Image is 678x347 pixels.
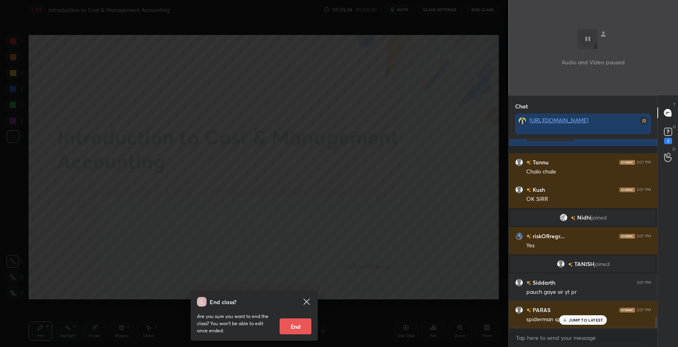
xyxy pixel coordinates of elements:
div: Chalo chale [526,168,651,176]
img: default.png [515,306,523,314]
button: End [280,318,311,334]
p: Audio and Video paused [562,58,625,66]
h6: riskORregr... [531,232,565,240]
img: no-rating-badge.077c3623.svg [568,262,573,267]
h6: Kush [531,185,545,194]
h6: Siddarth [531,278,555,287]
div: 3:07 PM [637,187,651,192]
h6: Tannu [531,158,549,166]
div: spiderman spiderman [526,316,651,324]
p: JUMP TO LATEST [569,318,603,322]
p: D [673,124,676,130]
span: Nidhi [577,214,591,221]
img: default.png [515,279,523,287]
p: T [673,102,676,108]
div: 3:07 PM [637,160,651,165]
div: 3:07 PM [637,234,651,239]
a: [URL][DOMAIN_NAME] [529,116,588,124]
p: Are you sure you want to end the class? You won’t be able to edit once ended. [197,313,273,334]
img: no-rating-badge.077c3623.svg [526,281,531,285]
img: default.png [557,260,565,268]
div: Yes [526,242,651,250]
div: OK SIRR [526,195,651,203]
img: no-rating-badge.077c3623.svg [526,234,531,239]
span: TANISH [574,261,594,267]
img: default.png [515,186,523,194]
div: 3:07 PM [637,280,651,285]
p: G [672,146,676,152]
img: fcc3dd17a7d24364a6f5f049f7d33ac3.jpg [518,117,526,125]
p: Chat [509,96,534,117]
div: 3:07 PM [637,308,651,312]
span: joined [591,214,607,221]
img: default.png [515,158,523,166]
img: no-rating-badge.077c3623.svg [526,160,531,165]
img: no-rating-badge.077c3623.svg [526,308,531,312]
img: iconic-dark.1390631f.png [619,160,635,165]
div: grid [509,139,657,328]
span: joined [594,261,610,267]
h4: End class? [210,298,236,306]
img: 5a99a44f86284791b409e4931c29e432.jpg [515,232,523,240]
div: 1 [664,138,672,144]
img: no-rating-badge.077c3623.svg [571,216,576,220]
img: iconic-dark.1390631f.png [619,308,635,312]
img: no-rating-badge.077c3623.svg [526,188,531,192]
img: iconic-dark.1390631f.png [619,234,635,239]
img: iconic-dark.1390631f.png [619,187,635,192]
div: pauch gaye sir yt pr [526,288,651,296]
h6: PARAS [531,306,551,314]
img: eea4644b47c4415f95411835a56e974b.jpg [560,214,568,222]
